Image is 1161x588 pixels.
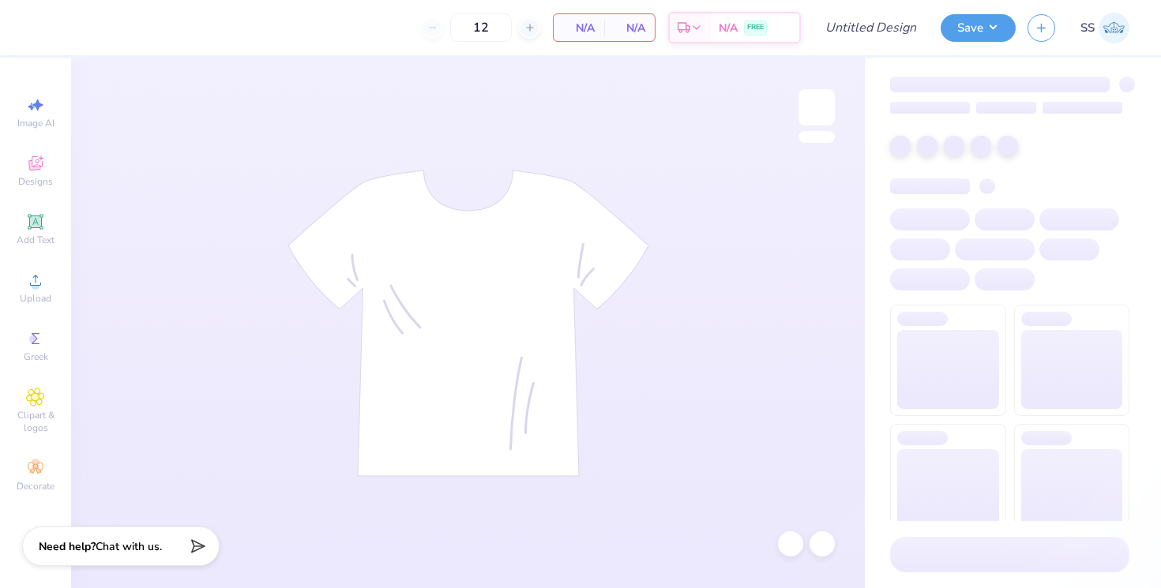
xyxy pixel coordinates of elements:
span: Clipart & logos [8,409,63,434]
span: Chat with us. [96,539,162,554]
button: Save [941,14,1016,42]
input: Untitled Design [813,12,929,43]
img: Scott Skora [1099,13,1129,43]
img: tee-skeleton.svg [287,170,649,477]
span: Add Text [17,234,54,246]
span: Designs [18,175,53,188]
span: N/A [719,20,738,36]
a: SS [1080,13,1129,43]
span: Decorate [17,480,54,492]
span: Image AI [17,117,54,129]
span: FREE [747,22,764,33]
span: Greek [24,350,48,363]
span: Upload [20,292,51,305]
strong: Need help? [39,539,96,554]
input: – – [450,13,512,42]
span: N/A [614,20,645,36]
span: N/A [563,20,595,36]
span: SS [1080,19,1095,37]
